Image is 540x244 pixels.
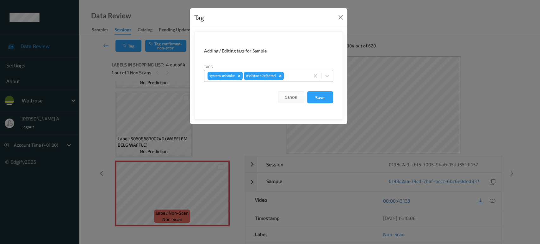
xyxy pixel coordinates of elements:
button: Save [307,91,333,103]
div: system-mistake [208,72,236,80]
button: Close [336,13,345,22]
div: Remove Assistant Rejected [277,72,284,80]
div: Assistant Rejected [244,72,277,80]
label: Tags [204,64,213,70]
div: Adding / Editing tags for Sample [204,48,333,54]
div: Tag [194,13,204,23]
div: Remove system-mistake [236,72,243,80]
button: Cancel [278,91,304,103]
